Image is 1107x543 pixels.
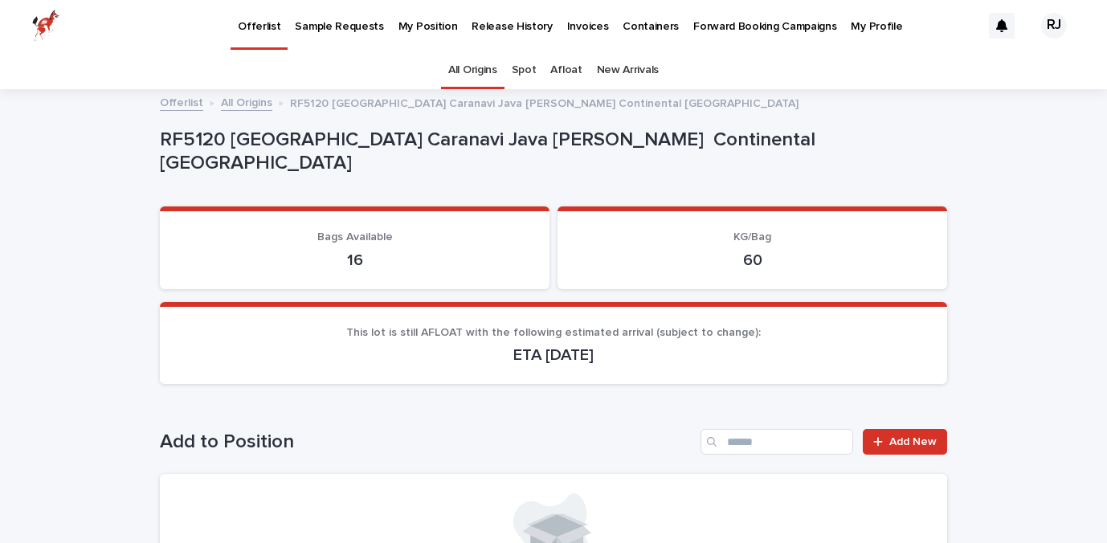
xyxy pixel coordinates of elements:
a: All Origins [221,92,272,111]
p: RF5120 [GEOGRAPHIC_DATA] Caranavi Java [PERSON_NAME] Continental [GEOGRAPHIC_DATA] [290,93,799,111]
span: KG/Bag [733,231,771,243]
span: Bags Available [317,231,393,243]
input: Search [701,429,853,455]
p: ETA [DATE] [179,345,928,365]
a: All Origins [448,51,497,89]
a: Afloat [550,51,582,89]
img: zttTXibQQrCfv9chImQE [32,10,59,42]
a: Spot [512,51,537,89]
a: Add New [863,429,947,455]
a: Offerlist [160,92,203,111]
p: 16 [179,251,530,270]
span: This lot is still AFLOAT with the following estimated arrival (subject to change): [346,327,761,338]
p: 60 [577,251,928,270]
a: New Arrivals [597,51,659,89]
h1: Add to Position [160,431,694,454]
p: RF5120 [GEOGRAPHIC_DATA] Caranavi Java [PERSON_NAME] Continental [GEOGRAPHIC_DATA] [160,129,941,175]
span: Add New [889,436,937,447]
div: RJ [1041,13,1067,39]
